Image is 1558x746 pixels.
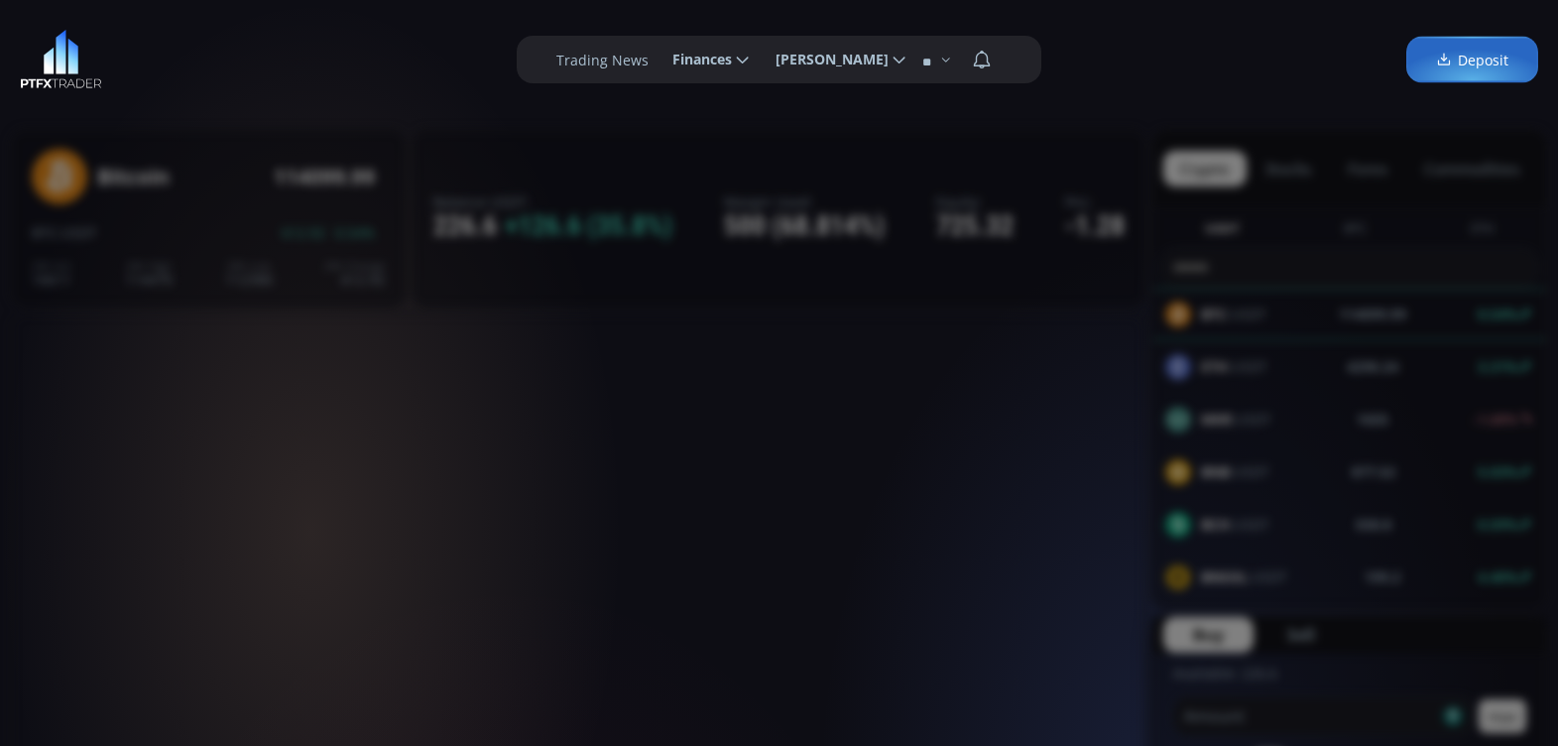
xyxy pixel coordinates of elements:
img: LOGO [20,30,102,89]
span: [PERSON_NAME] [762,40,889,79]
label: Trading News [556,50,649,70]
span: Finances [659,40,732,79]
span: Deposit [1436,50,1508,70]
a: Deposit [1406,37,1538,83]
